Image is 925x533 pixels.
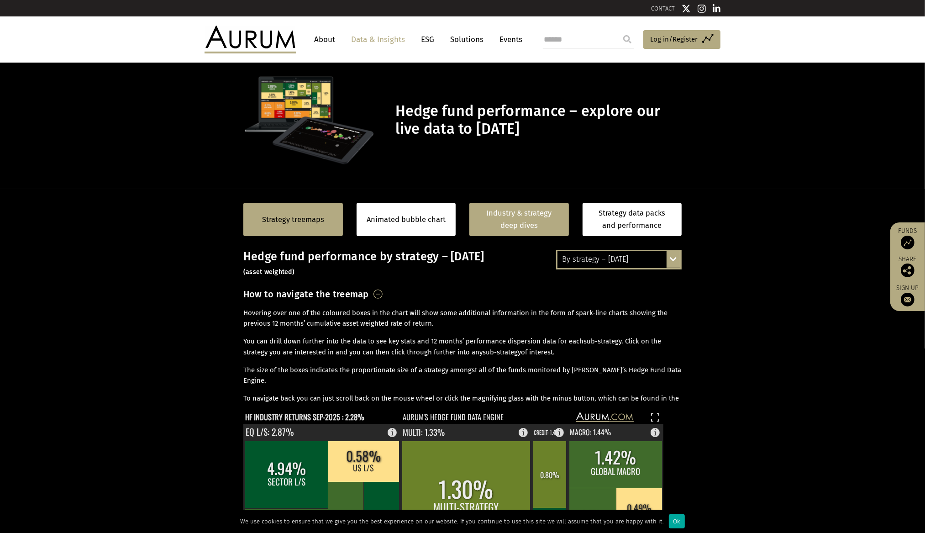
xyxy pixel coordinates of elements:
a: About [310,31,340,48]
img: Sign up to our newsletter [901,293,914,306]
img: Aurum [205,26,296,53]
span: sub-strategy [483,348,521,356]
img: Instagram icon [698,4,706,13]
span: Log in/Register [650,34,698,45]
p: To navigate back you can just scroll back on the mouse wheel or click the magnifying glass with t... [243,393,682,415]
input: Submit [618,30,636,48]
img: Twitter icon [682,4,691,13]
p: The size of the boxes indicates the proportionate size of a strategy amongst all of the funds mon... [243,365,682,387]
a: Solutions [446,31,488,48]
small: (asset weighted) [243,268,294,276]
a: Log in/Register [643,30,720,49]
a: Events [495,31,522,48]
span: sub-strategy [583,337,621,345]
a: Sign up [895,284,920,306]
div: By strategy – [DATE] [557,251,680,268]
div: Ok [669,514,685,528]
img: Share this post [901,264,914,277]
img: Access Funds [901,236,914,249]
h3: How to navigate the treemap [243,286,369,302]
a: CONTACT [651,5,675,12]
a: Industry & strategy deep dives [469,203,569,236]
h1: Hedge fund performance – explore our live data to [DATE] [395,102,679,138]
div: Share [895,256,920,277]
a: ESG [416,31,439,48]
h3: Hedge fund performance by strategy – [DATE] [243,250,682,277]
a: Data & Insights [347,31,410,48]
a: Strategy treemaps [262,214,324,226]
div: Hovering over one of the coloured boxes in the chart will show some additional information in the... [243,308,682,404]
a: Animated bubble chart [367,214,446,226]
a: Funds [895,227,920,249]
img: Linkedin icon [713,4,721,13]
p: You can drill down further into the data to see key stats and 12 months’ performance dispersion d... [243,336,682,358]
a: Strategy data packs and performance [583,203,682,236]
